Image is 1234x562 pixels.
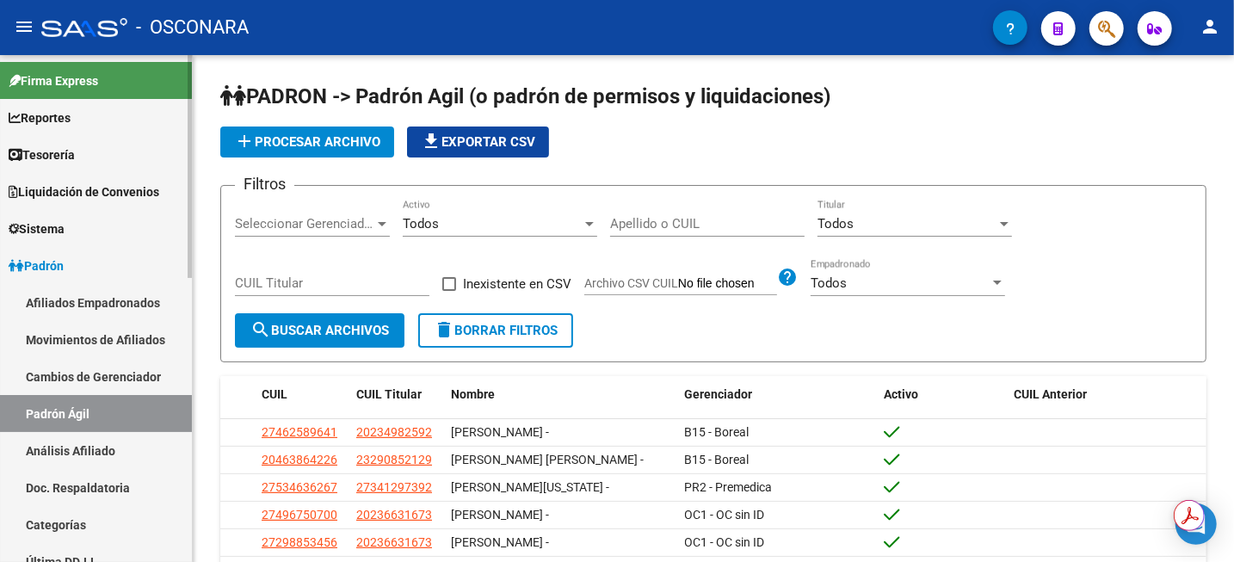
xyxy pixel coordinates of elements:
[356,387,422,401] span: CUIL Titular
[451,508,549,522] span: [PERSON_NAME] -
[685,535,765,549] span: OC1 - OC sin ID
[421,134,535,150] span: Exportar CSV
[418,313,573,348] button: Borrar Filtros
[349,376,444,413] datatable-header-cell: CUIL Titular
[262,425,337,439] span: 27462589641
[250,319,271,340] mat-icon: search
[14,16,34,37] mat-icon: menu
[584,276,678,290] span: Archivo CSV CUIL
[356,480,432,494] span: 27341297392
[678,376,878,413] datatable-header-cell: Gerenciador
[220,127,394,157] button: Procesar archivo
[678,276,777,292] input: Archivo CSV CUIL
[1008,376,1207,413] datatable-header-cell: CUIL Anterior
[1015,387,1088,401] span: CUIL Anterior
[262,453,337,466] span: 20463864226
[451,535,549,549] span: [PERSON_NAME] -
[451,387,495,401] span: Nombre
[685,480,773,494] span: PR2 - Premedica
[421,131,441,151] mat-icon: file_download
[9,71,98,90] span: Firma Express
[220,84,830,108] span: PADRON -> Padrón Agil (o padrón de permisos y liquidaciones)
[685,453,750,466] span: B15 - Boreal
[234,131,255,151] mat-icon: add
[811,275,847,291] span: Todos
[356,508,432,522] span: 20236631673
[9,256,64,275] span: Padrón
[255,376,349,413] datatable-header-cell: CUIL
[9,182,159,201] span: Liquidación de Convenios
[451,453,644,466] span: [PERSON_NAME] [PERSON_NAME] -
[9,108,71,127] span: Reportes
[877,376,1008,413] datatable-header-cell: Activo
[434,323,558,338] span: Borrar Filtros
[235,313,404,348] button: Buscar Archivos
[356,453,432,466] span: 23290852129
[250,323,389,338] span: Buscar Archivos
[9,145,75,164] span: Tesorería
[444,376,678,413] datatable-header-cell: Nombre
[777,267,798,287] mat-icon: help
[434,319,454,340] mat-icon: delete
[356,535,432,549] span: 20236631673
[463,274,571,294] span: Inexistente en CSV
[451,425,549,439] span: [PERSON_NAME] -
[235,172,294,196] h3: Filtros
[685,425,750,439] span: B15 - Boreal
[262,535,337,549] span: 27298853456
[262,387,287,401] span: CUIL
[1200,16,1220,37] mat-icon: person
[9,219,65,238] span: Sistema
[451,480,609,494] span: [PERSON_NAME][US_STATE] -
[403,216,439,232] span: Todos
[262,480,337,494] span: 27534636267
[136,9,249,46] span: - OSCONARA
[262,508,337,522] span: 27496750700
[884,387,918,401] span: Activo
[685,508,765,522] span: OC1 - OC sin ID
[685,387,753,401] span: Gerenciador
[818,216,854,232] span: Todos
[234,134,380,150] span: Procesar archivo
[356,425,432,439] span: 20234982592
[235,216,374,232] span: Seleccionar Gerenciador
[407,127,549,157] button: Exportar CSV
